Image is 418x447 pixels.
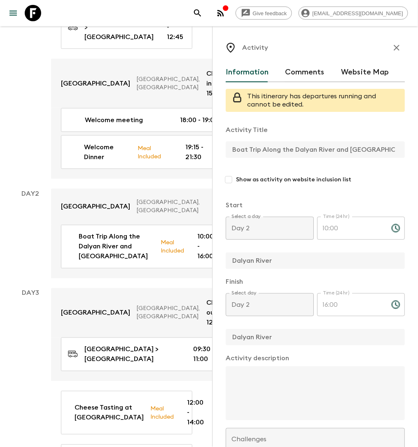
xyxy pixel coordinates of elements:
button: Information [226,63,269,82]
label: Select day [231,290,257,296]
p: [GEOGRAPHIC_DATA], [GEOGRAPHIC_DATA] [137,75,200,92]
a: [GEOGRAPHIC_DATA][GEOGRAPHIC_DATA], [GEOGRAPHIC_DATA] [51,189,234,225]
input: hh:mm [317,217,385,240]
p: Boat Trip Along the Dalyan River and [GEOGRAPHIC_DATA] [79,232,154,262]
span: Show as activity on website inclusion list [236,176,351,184]
a: Give feedback [236,7,292,20]
p: Activity description [226,353,405,363]
span: [EMAIL_ADDRESS][DOMAIN_NAME] [308,10,408,16]
p: [GEOGRAPHIC_DATA] > [GEOGRAPHIC_DATA] [84,12,154,42]
input: hh:mm [317,293,385,316]
a: [GEOGRAPHIC_DATA][GEOGRAPHIC_DATA], [GEOGRAPHIC_DATA]Check-out - 12:00 [51,288,238,338]
p: [GEOGRAPHIC_DATA], [GEOGRAPHIC_DATA] [137,305,200,321]
p: 12:00 - 12:45 [167,12,183,42]
a: Welcome DinnerMeal Included19:15 - 21:30 [61,135,229,169]
p: Meal Included [138,144,173,161]
p: Welcome meeting [85,115,143,125]
button: search adventures [189,5,206,21]
p: [GEOGRAPHIC_DATA] [61,79,130,88]
p: 18:00 - 19:00 [180,115,218,125]
button: menu [5,5,21,21]
p: Start [226,200,405,210]
a: [GEOGRAPHIC_DATA] > [GEOGRAPHIC_DATA]09:30 - 11:00 [61,338,229,371]
p: Day 2 [10,189,51,199]
p: Cheese Tasting at [GEOGRAPHIC_DATA] [75,403,144,423]
button: Comments [285,63,325,82]
a: [GEOGRAPHIC_DATA][GEOGRAPHIC_DATA], [GEOGRAPHIC_DATA]Check-in - 15:00 [51,59,238,108]
p: Welcome Dinner [84,142,131,162]
p: 09:30 - 11:00 [193,345,218,364]
p: 12:00 - 14:00 [187,398,204,428]
p: Activity [242,43,268,53]
p: Check-out - 12:00 [206,298,229,328]
p: 19:15 - 21:30 [186,142,218,162]
p: Check-in - 15:00 [206,69,229,98]
a: Cheese Tasting at [GEOGRAPHIC_DATA]Meal Included12:00 - 14:00 [61,391,192,435]
p: 10:00 - 16:00 [197,232,214,262]
span: Give feedback [248,10,292,16]
button: Website Map [341,63,389,82]
label: Time (24hr) [323,290,350,296]
a: [GEOGRAPHIC_DATA] > [GEOGRAPHIC_DATA]12:00 - 12:45 [61,5,192,49]
p: Finish [226,277,405,287]
p: Meal Included [150,404,174,422]
p: Day 3 [10,288,51,298]
label: Time (24hr) [323,213,350,220]
p: Meal Included [161,238,184,255]
p: [GEOGRAPHIC_DATA], [GEOGRAPHIC_DATA] [137,199,217,215]
a: Welcome meeting18:00 - 19:00 [61,108,229,132]
p: [GEOGRAPHIC_DATA] [61,202,130,212]
label: Select a day [231,213,261,220]
p: Activity Title [226,125,405,135]
div: [EMAIL_ADDRESS][DOMAIN_NAME] [299,7,408,20]
a: Boat Trip Along the Dalyan River and [GEOGRAPHIC_DATA]Meal Included10:00 - 16:00 [61,225,224,269]
span: This itinerary has departures running and cannot be edited. [247,93,376,108]
p: [GEOGRAPHIC_DATA] [61,308,130,318]
p: [GEOGRAPHIC_DATA] > [GEOGRAPHIC_DATA] [84,345,180,364]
